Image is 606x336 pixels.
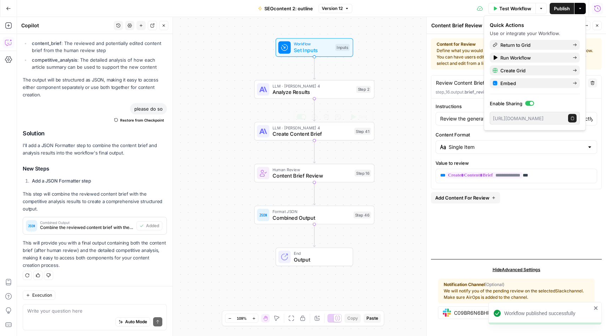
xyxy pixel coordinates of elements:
[254,38,374,57] div: WorkflowSet InputsInputs
[550,3,574,14] button: Publish
[440,115,593,122] input: Enter instructions for what needs to be reviewed
[490,22,580,29] div: Quick Actions
[465,89,490,95] span: brief_review
[436,159,597,167] label: Value to review
[594,305,599,311] button: close
[136,221,162,230] button: Added
[313,224,316,247] g: Edge from step_46 to end
[364,314,381,323] button: Paste
[32,292,52,298] span: Execution
[254,164,374,183] div: Human ReviewContent Brief ReviewStep 16
[344,314,361,323] button: Copy
[130,103,167,114] div: please do so
[273,130,351,138] span: Create Content Brief
[23,239,167,269] p: This will provide you with a final output containing both the content brief (after human review) ...
[319,4,352,13] button: Version 12
[254,80,374,99] div: LLM · [PERSON_NAME] 4Analyze ResultsStep 2
[273,208,350,215] span: Format JSON
[493,267,540,273] span: Hide Advanced Settings
[354,128,371,135] div: Step 41
[116,317,150,326] button: Auto Mode
[273,167,352,173] span: Human Review
[30,56,167,71] li: : The detailed analysis of how each article summary can be used to support the new content
[273,88,353,96] span: Analyze Results
[273,172,352,180] span: Content Brief Review
[504,310,591,317] div: Workflow published successfully
[40,221,134,224] span: Combined Output
[437,41,596,67] div: Define what you would like the user to review before continuing the workflow. You can have users ...
[356,86,371,93] div: Step 2
[273,83,353,89] span: LLM · [PERSON_NAME] 4
[254,122,374,141] div: LLM · [PERSON_NAME] 4Create Content BriefStep 41Test
[294,46,332,54] span: Set Inputs
[437,41,596,47] strong: Content for Review
[40,224,134,231] span: Combine the reviewed content brief with the competitive analysis results into a structured JSON o...
[500,41,567,49] span: Return to Grid
[500,67,567,74] span: Create Grid
[435,194,489,201] span: Add Content For Review
[254,206,374,224] div: Format JSONCombined OutputStep 46
[347,315,358,321] span: Copy
[436,131,597,138] label: Content Format
[111,116,167,124] button: Restore from Checkpoint
[499,5,531,12] span: Test Workflow
[335,44,349,51] div: Inputs
[355,170,371,177] div: Step 16
[436,103,597,110] label: Instructions
[500,80,567,87] span: Embed
[322,5,343,12] span: Version 12
[313,183,316,205] g: Edge from step_16 to step_46
[313,99,316,121] g: Edge from step_2 to step_41
[254,247,374,266] div: EndOutput
[273,214,350,222] span: Combined Output
[23,130,167,137] h2: Solution
[32,40,61,46] strong: content_brief
[32,178,91,184] strong: Add a JSON Formatter step
[254,3,317,14] button: SEOcontent 2: outline
[436,79,484,86] textarea: Review Content Brief
[23,164,167,174] h3: New Steps
[500,54,567,61] span: Run Workflow
[488,3,535,14] button: Test Workflow
[353,212,371,219] div: Step 46
[431,192,500,203] button: Add Content For Review
[431,22,482,29] textarea: Content Brief Review
[23,291,55,300] button: Execution
[490,30,560,36] span: Use or integrate your Workflow.
[554,5,570,12] span: Publish
[125,319,147,325] span: Auto Mode
[490,100,580,107] label: Enable Sharing
[30,40,167,54] li: : The reviewed and potentially edited content brief from the human review step
[294,256,347,263] span: Output
[21,22,112,29] div: Copilot
[313,57,316,79] g: Edge from start to step_2
[294,41,332,47] span: Workflow
[273,125,351,131] span: LLM · [PERSON_NAME] 4
[485,282,504,287] span: (Optional)
[444,281,589,301] div: We will notify you of the pending review on the selected Slack channel. Make sure AirOps is added...
[32,57,77,63] strong: competitive_analysis
[237,315,247,321] span: 109%
[436,89,597,95] p: step_16.output.
[443,308,451,317] img: Slack
[23,76,167,99] p: The output will be structured as JSON, making it easy to access either component separately or us...
[366,315,378,321] span: Paste
[120,117,164,123] span: Restore from Checkpoint
[146,223,159,229] span: Added
[23,142,167,157] p: I'll add a JSON Formatter step to combine the content brief and analysis results into the workflo...
[449,144,584,151] input: Single Item
[23,190,167,213] p: This step will combine the reviewed content brief with the competitive analysis results to create...
[444,282,485,287] strong: Notification Channel
[454,309,532,316] input: #your-channel
[264,5,313,12] span: SEOcontent 2: outline
[294,250,347,257] span: End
